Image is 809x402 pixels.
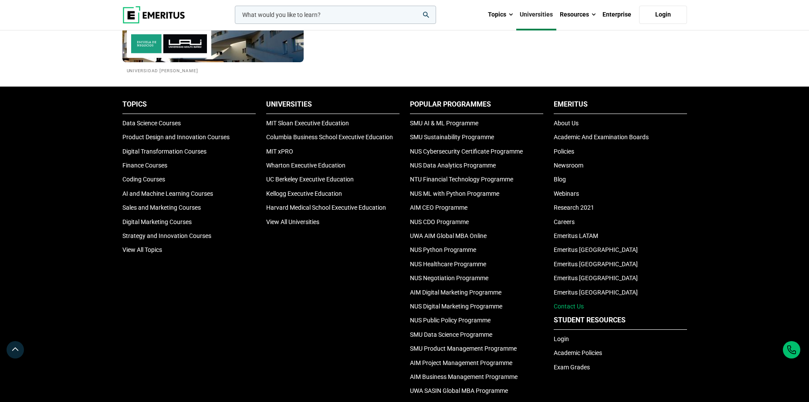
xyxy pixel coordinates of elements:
a: Digital Transformation Courses [122,148,206,155]
a: Research 2021 [554,204,594,211]
a: Wharton Executive Education [266,162,345,169]
a: Policies [554,148,574,155]
a: UC Berkeley Executive Education [266,176,354,183]
a: AIM CEO Programme [410,204,467,211]
a: Exam Grades [554,364,590,371]
a: Emeritus [GEOGRAPHIC_DATA] [554,289,638,296]
a: UWA AIM Global MBA Online [410,232,487,239]
a: MIT Sloan Executive Education [266,120,349,127]
a: Coding Courses [122,176,165,183]
img: Universidad Adolfo Ibáñez [131,34,207,54]
a: SMU Product Management Programme [410,345,517,352]
a: UWA SASIN Global MBA Programme [410,387,508,394]
a: NUS Data Analytics Programme [410,162,496,169]
a: Blog [554,176,566,183]
a: Academic Policies [554,349,602,356]
a: Sales and Marketing Courses [122,204,201,211]
a: NTU Financial Technology Programme [410,176,513,183]
a: Emeritus [GEOGRAPHIC_DATA] [554,275,638,281]
a: Emeritus [GEOGRAPHIC_DATA] [554,261,638,268]
a: Columbia Business School Executive Education [266,134,393,141]
a: NUS CDO Programme [410,218,469,225]
a: Newsroom [554,162,583,169]
a: AI and Machine Learning Courses [122,190,213,197]
a: Kellogg Executive Education [266,190,342,197]
a: AIM Business Management Programme [410,373,518,380]
a: Finance Courses [122,162,167,169]
a: Webinars [554,190,579,197]
a: Strategy and Innovation Courses [122,232,211,239]
a: Contact Us [554,303,584,310]
a: NUS ML with Python Programme [410,190,499,197]
a: SMU AI & ML Programme [410,120,478,127]
a: NUS Public Policy Programme [410,317,491,324]
a: View All Topics [122,246,162,253]
h2: Universidad [PERSON_NAME] [127,67,299,74]
a: NUS Negotiation Programme [410,275,488,281]
a: About Us [554,120,579,127]
a: NUS Python Programme [410,246,476,253]
a: SMU Data Science Programme [410,331,492,338]
a: Product Design and Innovation Courses [122,134,230,141]
a: Login [639,6,687,24]
a: Data Science Courses [122,120,181,127]
a: NUS Digital Marketing Programme [410,303,502,310]
a: Careers [554,218,575,225]
a: AIM Project Management Programme [410,359,512,366]
a: AIM Digital Marketing Programme [410,289,501,296]
a: NUS Cybersecurity Certificate Programme [410,148,523,155]
a: Academic And Examination Boards [554,134,649,141]
a: Login [554,335,569,342]
a: Digital Marketing Courses [122,218,192,225]
a: SMU Sustainability Programme [410,134,494,141]
a: Emeritus [GEOGRAPHIC_DATA] [554,246,638,253]
a: NUS Healthcare Programme [410,261,486,268]
a: MIT xPRO [266,148,293,155]
a: View All Universities [266,218,319,225]
a: Emeritus LATAM [554,232,598,239]
input: woocommerce-product-search-field-0 [235,6,436,24]
a: Harvard Medical School Executive Education [266,204,386,211]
